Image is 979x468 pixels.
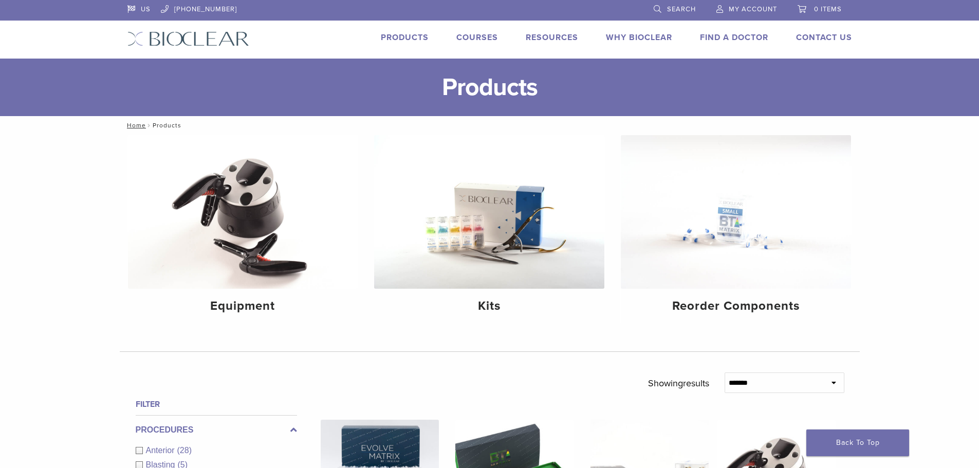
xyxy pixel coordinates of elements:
[136,297,350,315] h4: Equipment
[621,135,851,322] a: Reorder Components
[127,31,249,46] img: Bioclear
[606,32,672,43] a: Why Bioclear
[381,32,429,43] a: Products
[374,135,604,322] a: Kits
[146,123,153,128] span: /
[814,5,842,13] span: 0 items
[382,297,596,315] h4: Kits
[700,32,768,43] a: Find A Doctor
[120,116,860,135] nav: Products
[136,424,297,436] label: Procedures
[667,5,696,13] span: Search
[136,398,297,410] h4: Filter
[806,429,909,456] a: Back To Top
[648,372,709,394] p: Showing results
[456,32,498,43] a: Courses
[146,446,177,455] span: Anterior
[729,5,777,13] span: My Account
[128,135,358,322] a: Equipment
[374,135,604,289] img: Kits
[796,32,852,43] a: Contact Us
[526,32,578,43] a: Resources
[629,297,843,315] h4: Reorder Components
[177,446,192,455] span: (28)
[621,135,851,289] img: Reorder Components
[128,135,358,289] img: Equipment
[124,122,146,129] a: Home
